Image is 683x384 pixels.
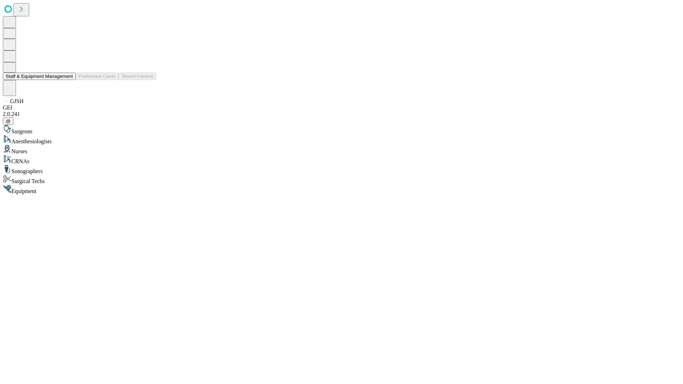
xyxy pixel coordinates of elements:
div: Equipment [3,185,680,194]
div: Nurses [3,145,680,155]
div: 2.0.241 [3,111,680,117]
button: @ [3,117,14,125]
span: @ [6,118,11,124]
div: Surgical Techs [3,175,680,185]
div: Sonographers [3,165,680,175]
div: CRNAs [3,155,680,165]
div: Surgeons [3,125,680,135]
div: GEI [3,105,680,111]
button: Staff & Equipment Management [3,73,76,80]
span: GJSH [10,98,23,104]
button: Tenant Params [118,73,156,80]
button: Preference Cards [76,73,118,80]
div: Anesthesiologists [3,135,680,145]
